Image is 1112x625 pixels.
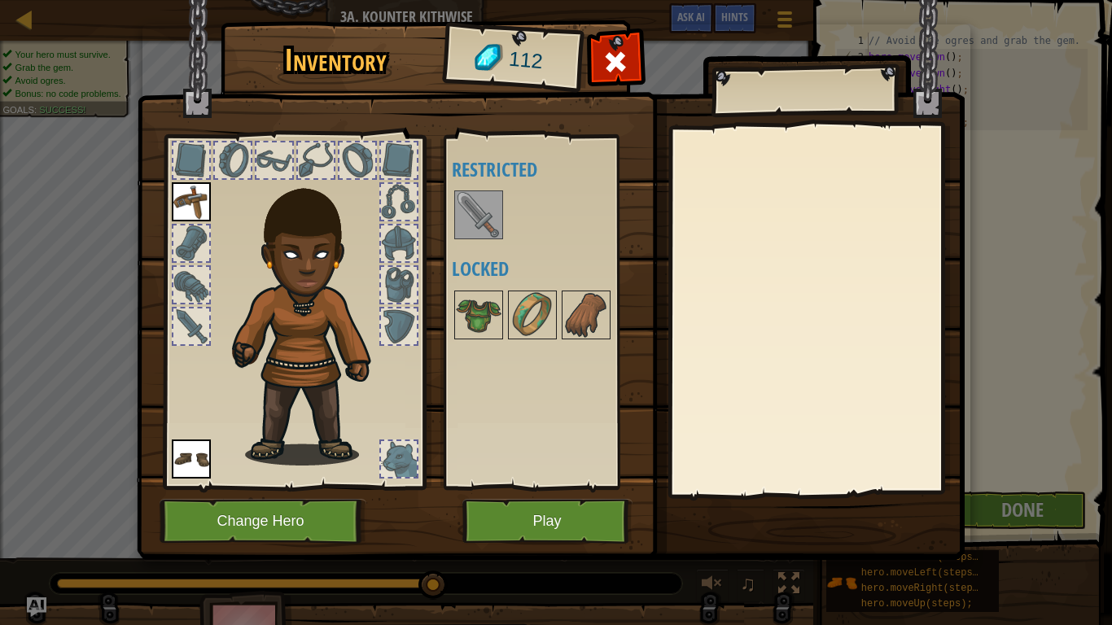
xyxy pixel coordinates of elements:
h1: Inventory [232,43,440,77]
h4: Restricted [452,159,644,180]
img: portrait.png [172,439,211,479]
h4: Locked [452,258,644,279]
img: portrait.png [456,192,501,238]
img: portrait.png [563,292,609,338]
button: Play [462,499,633,544]
img: portrait.png [456,292,501,338]
img: raider_hair.png [225,166,400,465]
button: Change Hero [160,499,366,544]
span: 112 [507,45,544,76]
img: portrait.png [510,292,555,338]
img: portrait.png [172,182,211,221]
